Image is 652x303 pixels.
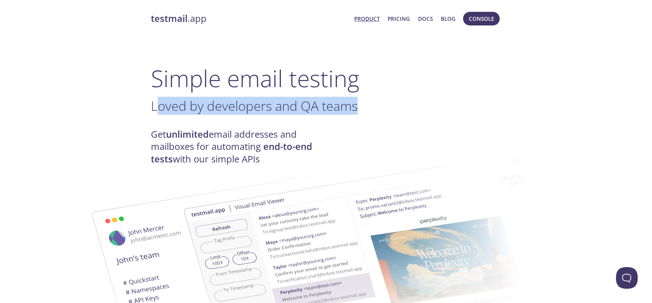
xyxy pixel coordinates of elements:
[166,128,209,141] strong: unlimited
[469,14,494,23] span: Console
[354,14,380,23] a: Product
[151,140,312,165] strong: end-to-end tests
[151,12,188,25] strong: testmail
[151,65,501,92] h1: Simple email testing
[418,14,433,23] a: Docs
[151,13,349,25] a: testmail.app
[388,14,410,23] a: Pricing
[151,97,358,115] span: Loved by developers and QA teams
[151,128,326,165] h4: Get email addresses and mailboxes for automating with our simple APIs
[441,14,456,23] a: Blog
[616,267,638,289] iframe: Help Scout Beacon - Open
[463,12,500,25] button: Console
